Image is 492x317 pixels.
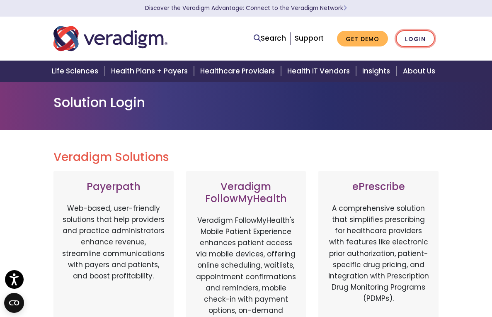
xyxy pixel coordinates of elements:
a: Support [295,33,324,43]
a: Life Sciences [47,61,106,82]
h3: ePrescribe [327,181,430,193]
a: Discover the Veradigm Advantage: Connect to the Veradigm NetworkLearn More [145,4,347,12]
button: Open CMP widget [4,293,24,313]
h3: Payerpath [62,181,165,193]
h3: Veradigm FollowMyHealth [194,181,298,205]
a: Health IT Vendors [282,61,357,82]
h1: Solution Login [53,95,439,110]
iframe: Drift Chat Widget [333,257,482,307]
a: Health Plans + Payers [106,61,195,82]
a: Insights [357,61,397,82]
img: Veradigm logo [53,25,167,52]
a: Login [396,30,435,47]
a: Search [254,33,286,44]
a: About Us [398,61,445,82]
h2: Veradigm Solutions [53,150,439,164]
a: Healthcare Providers [195,61,282,82]
span: Learn More [343,4,347,12]
a: Get Demo [337,31,388,47]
